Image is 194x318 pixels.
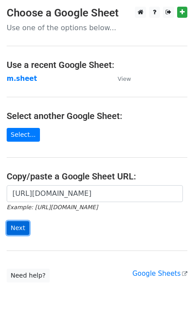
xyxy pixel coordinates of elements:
h4: Use a recent Google Sheet: [7,60,187,70]
h3: Choose a Google Sheet [7,7,187,20]
p: Use one of the options below... [7,23,187,32]
a: m.sheet [7,75,37,83]
h4: Select another Google Sheet: [7,111,187,121]
small: Example: [URL][DOMAIN_NAME] [7,204,98,211]
h4: Copy/paste a Google Sheet URL: [7,171,187,182]
input: Next [7,221,29,235]
small: View [118,76,131,82]
a: View [109,75,131,83]
a: Need help? [7,269,50,282]
a: Google Sheets [132,270,187,278]
iframe: Chat Widget [150,275,194,318]
input: Paste your Google Sheet URL here [7,185,183,202]
a: Select... [7,128,40,142]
